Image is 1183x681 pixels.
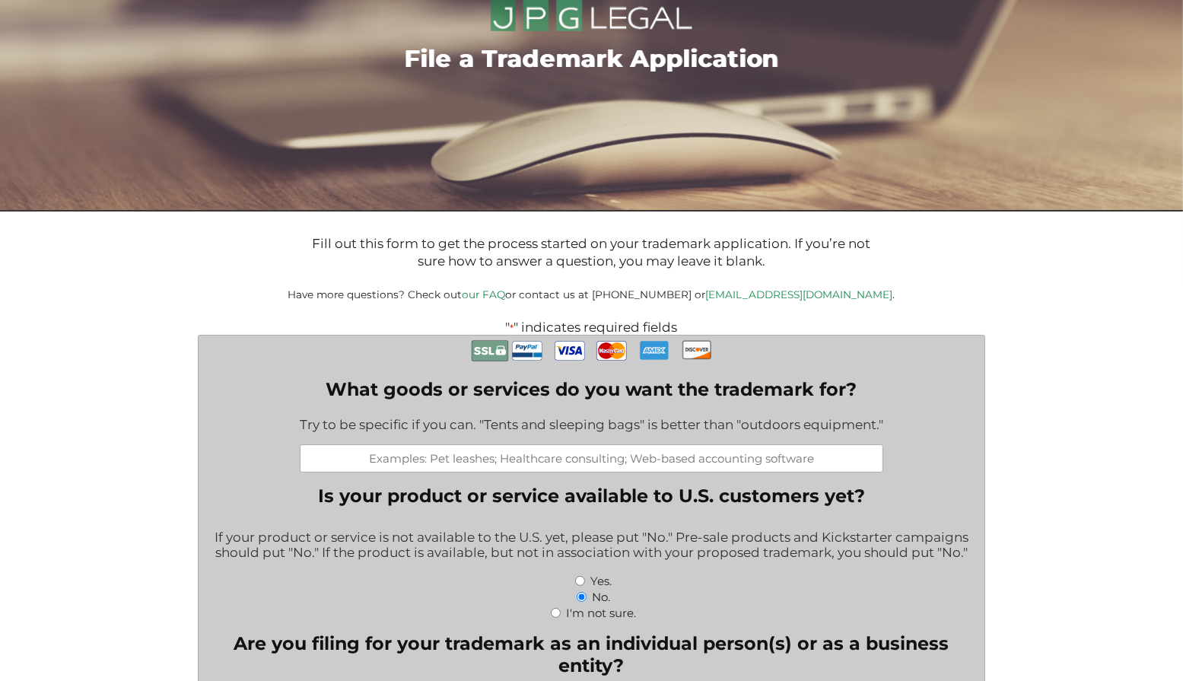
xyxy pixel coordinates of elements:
[682,336,712,364] img: Discover
[307,235,875,271] p: Fill out this form to get the process started on your trademark application. If you’re not sure h...
[639,336,669,365] img: AmEx
[592,590,610,604] label: No.
[596,336,627,366] img: MasterCard
[471,336,509,367] img: Secure Payment with SSL
[512,336,542,366] img: PayPal
[463,288,506,301] a: our FAQ
[210,520,974,572] div: If your product or service is not available to the U.S. yet, please put "No." Pre-sale products a...
[300,407,883,444] div: Try to be specific if you can. "Tents and sleeping bags" is better than "outdoors equipment."
[154,320,1029,335] p: " " indicates required fields
[300,378,883,400] label: What goods or services do you want the trademark for?
[706,288,893,301] a: [EMAIL_ADDRESS][DOMAIN_NAME]
[288,288,895,301] small: Have more questions? Check out or contact us at [PHONE_NUMBER] or .
[318,485,865,507] legend: Is your product or service available to U.S. customers yet?
[566,606,636,620] label: I'm not sure.
[590,574,612,588] label: Yes.
[210,632,974,676] legend: Are you filing for your trademark as an individual person(s) or as a business entity?
[300,444,883,473] input: Examples: Pet leashes; Healthcare consulting; Web-based accounting software
[555,336,585,366] img: Visa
